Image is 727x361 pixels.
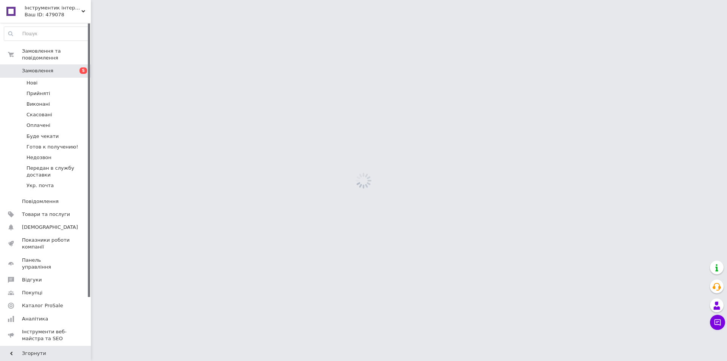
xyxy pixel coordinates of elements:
div: Ваш ID: 479078 [25,11,91,18]
span: Товари та послуги [22,211,70,218]
span: Інструменти веб-майстра та SEO [22,328,70,342]
span: Повідомлення [22,198,59,205]
span: Аналітика [22,316,48,322]
input: Пошук [4,27,89,41]
span: Інструментик інтернет-магазин [25,5,81,11]
span: Показники роботи компанії [22,237,70,250]
span: Передан в службу доставки [27,165,89,178]
span: Прийняті [27,90,50,97]
span: Замовлення та повідомлення [22,48,91,61]
span: Буде чекати [27,133,59,140]
span: Скасовані [27,111,52,118]
span: Панель управління [22,257,70,270]
span: Оплачені [27,122,50,129]
span: Недозвон [27,154,51,161]
button: Чат з покупцем [710,315,725,330]
span: 5 [80,67,87,74]
span: Виконані [27,101,50,108]
span: [DEMOGRAPHIC_DATA] [22,224,78,231]
span: Покупці [22,289,42,296]
span: Укр. почта [27,182,54,189]
span: Замовлення [22,67,53,74]
span: Відгуки [22,277,42,283]
span: Нові [27,80,37,86]
span: Готов к получению! [27,144,78,150]
span: Каталог ProSale [22,302,63,309]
